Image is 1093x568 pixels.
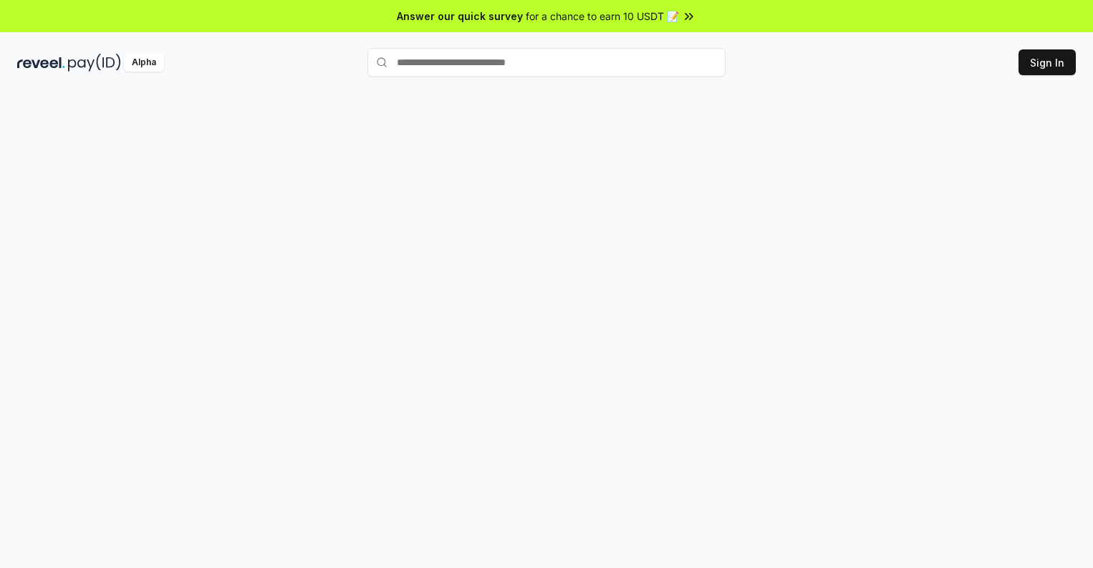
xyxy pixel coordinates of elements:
[397,9,523,24] span: Answer our quick survey
[68,54,121,72] img: pay_id
[124,54,164,72] div: Alpha
[526,9,679,24] span: for a chance to earn 10 USDT 📝
[1019,49,1076,75] button: Sign In
[17,54,65,72] img: reveel_dark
